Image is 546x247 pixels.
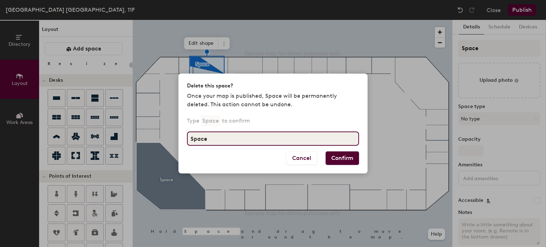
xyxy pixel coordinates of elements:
[187,82,233,90] h2: Delete this space?
[286,151,317,165] button: Cancel
[201,115,220,127] p: Space
[187,115,250,127] p: Type to confirm
[326,151,359,165] button: Confirm
[187,92,359,109] p: Once your map is published, Space will be permanently deleted. This action cannot be undone.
